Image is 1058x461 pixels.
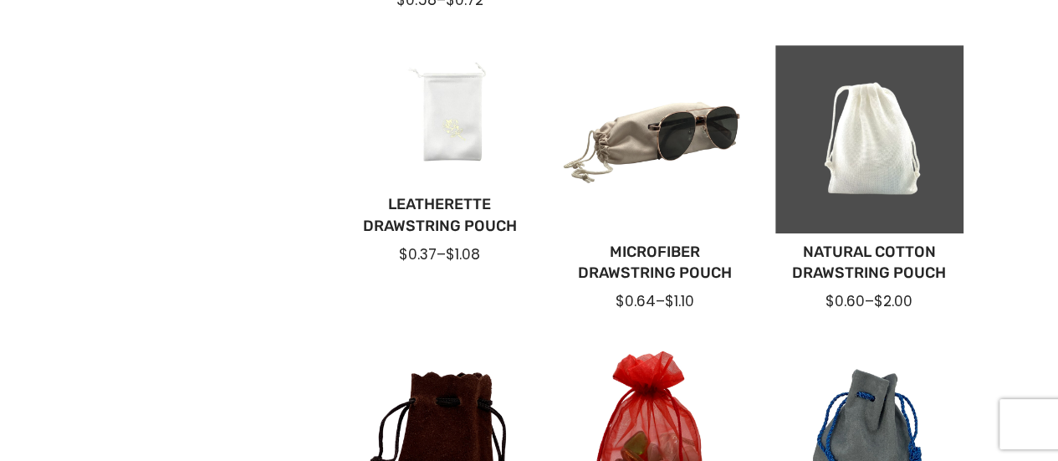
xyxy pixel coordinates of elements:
span: $0.37 [399,244,437,264]
div: – [360,244,521,264]
a: Microfiber Drawstring Pouch [574,242,735,284]
a: Natural Cotton Drawstring Pouch [789,242,950,284]
div: – [574,291,735,311]
span: $1.08 [446,244,480,264]
div: – [789,291,950,311]
a: Leatherette Drawstring Pouch [360,194,521,236]
span: $0.64 [616,291,656,311]
span: $0.60 [825,291,865,311]
span: $2.00 [874,291,912,311]
span: $1.10 [665,291,694,311]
